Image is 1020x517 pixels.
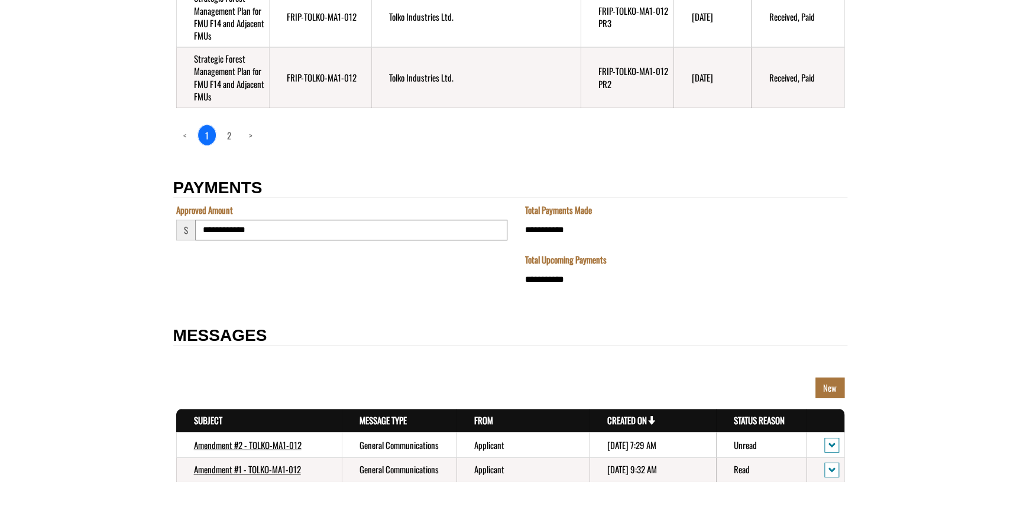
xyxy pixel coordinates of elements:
td: FRIP-TOLKO-MA1-012 [269,47,371,108]
span: $ [176,220,195,240]
a: Message Type [360,414,407,427]
a: Next page [242,125,260,145]
td: Unread [716,433,807,457]
h2: MESSAGES [173,327,847,346]
label: File field for users to download amendment request template [3,80,70,93]
td: 8/13/2025 7:29 AM [590,433,716,457]
time: [DATE] 9:32 AM [607,463,657,476]
td: 12/4/2022 [673,47,751,108]
a: Created On [607,414,656,427]
a: New [815,378,844,398]
h2: PAYMENTS [173,179,847,198]
button: action menu [824,463,839,477]
label: Total Upcoming Payments [525,253,607,266]
a: Previous page [176,125,194,145]
a: 1 [197,125,216,146]
fieldset: Section [522,204,847,303]
label: Total Payments Made [525,204,592,216]
a: Amendment #2 - TOLKO-MA1-012 [194,438,302,451]
td: Tolko Industries Ltd. [371,47,581,108]
td: action menu [807,433,844,457]
div: --- [3,95,12,107]
td: Read [716,457,807,482]
td: Applicant [456,457,590,482]
label: Final Reporting Template File [3,40,94,53]
td: Received, Paid [751,47,844,108]
label: Approved Amount [176,204,233,216]
td: Applicant [456,433,590,457]
a: FRIP Progress Report - Template .docx [3,14,125,27]
fieldset: Section [173,204,510,253]
td: Amendment #1 - TOLKO-MA1-012 [176,457,342,482]
a: From [474,414,493,427]
td: General Communications [342,457,456,482]
td: Amendment #2 - TOLKO-MA1-012 [176,433,342,457]
a: Amendment #1 - TOLKO-MA1-012 [194,463,301,476]
td: Strategic Forest Management Plan for FMU F14 and Adjacent FMUs [176,47,269,108]
time: [DATE] [691,71,713,84]
time: [DATE] [691,10,713,23]
a: page 2 [220,125,238,145]
td: 7/15/2024 9:32 AM [590,457,716,482]
a: Status Reason [734,414,785,427]
td: action menu [807,457,844,482]
button: action menu [824,438,839,453]
time: [DATE] 7:29 AM [607,438,656,451]
td: FRIP-TOLKO-MA1-012 PR2 [581,47,673,108]
fieldset: MESSAGES [173,352,847,507]
a: Subject [194,414,222,427]
th: Actions [807,409,844,433]
td: General Communications [342,433,456,457]
a: FRIP Final Report - Template.docx [3,54,109,67]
